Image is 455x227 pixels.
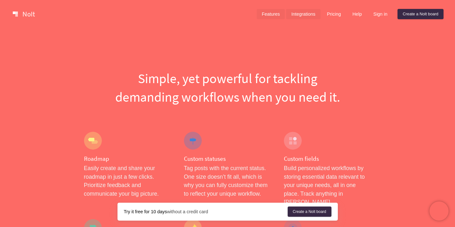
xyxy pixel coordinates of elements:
[286,9,320,19] a: Integrations
[429,201,449,221] iframe: Chatra live chat
[84,69,371,106] h1: Simple, yet powerful for tackling demanding workflows when you need it.
[124,208,288,215] div: without a credit card
[84,155,171,163] h4: Roadmap
[368,9,392,19] a: Sign in
[284,155,371,163] h4: Custom fields
[124,209,167,214] strong: Try it free for 10 days
[288,207,331,217] a: Create a Nolt board
[284,164,371,206] p: Build personalized workflows by storing essential data relevant to your unique needs, all in one ...
[84,164,171,198] p: Easily create and share your roadmap in just a few clicks. Prioritize feedback and communicate yo...
[347,9,367,19] a: Help
[257,9,285,19] a: Features
[322,9,346,19] a: Pricing
[184,164,271,198] p: Tag posts with the current status. One size doesn’t fit all, which is why you can fully customize...
[184,155,271,163] h4: Custom statuses
[398,9,444,19] a: Create a Nolt board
